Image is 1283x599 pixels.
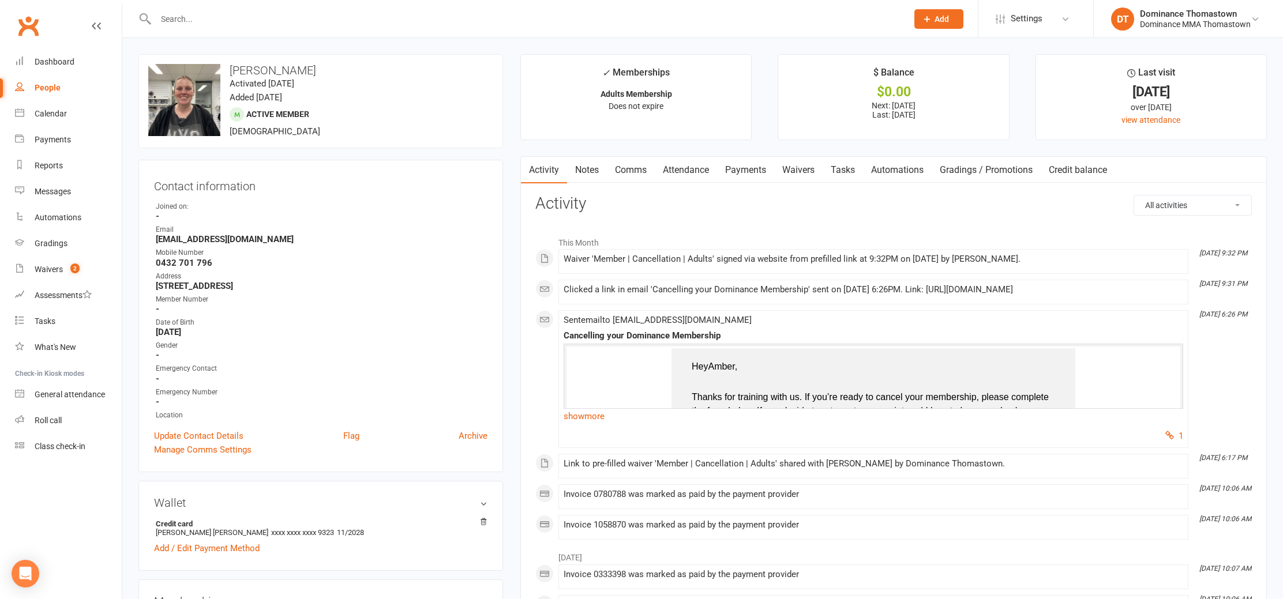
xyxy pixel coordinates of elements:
[789,101,998,119] p: Next: [DATE] Last: [DATE]
[863,157,932,183] a: Automations
[521,157,567,183] a: Activity
[602,65,670,86] div: Memberships
[564,570,1183,579] div: Invoice 0333398 was marked as paid by the payment provider
[156,258,487,268] strong: 0432 701 796
[15,334,122,360] a: What's New
[148,64,220,136] img: image1718782973.png
[152,11,899,27] input: Search...
[35,265,63,274] div: Waivers
[708,361,734,371] span: Amber
[459,429,487,443] a: Archive
[564,489,1183,499] div: Invoice 0780788 was marked as paid by the payment provider
[35,135,71,144] div: Payments
[1199,249,1247,257] i: [DATE] 9:32 PM
[823,157,863,183] a: Tasks
[1121,115,1180,125] a: view attendance
[789,86,998,98] div: $0.00
[564,254,1183,264] div: Waiver 'Member | Cancellation | Adults' signed via website from prefilled link at 9:32PM on [DATE...
[535,545,1252,564] li: [DATE]
[14,12,43,40] a: Clubworx
[156,304,487,314] strong: -
[567,157,607,183] a: Notes
[717,157,774,183] a: Payments
[15,205,122,231] a: Automations
[35,109,67,118] div: Calendar
[564,520,1183,530] div: Invoice 1058870 was marked as paid by the payment provider
[564,331,1183,341] div: Cancelling your Dominance Membership
[156,519,482,528] strong: Credit card
[655,157,717,183] a: Attendance
[154,541,260,555] a: Add / Edit Payment Method
[1127,65,1175,86] div: Last visit
[148,64,493,77] h3: [PERSON_NAME]
[271,528,334,537] span: xxxx xxxx xxxx 9323
[15,101,122,127] a: Calendar
[35,239,67,248] div: Gradings
[156,211,487,221] strong: -
[15,434,122,459] a: Class kiosk mode
[35,317,55,326] div: Tasks
[15,382,122,408] a: General attendance kiosk mode
[1199,515,1251,523] i: [DATE] 10:06 AM
[35,161,63,170] div: Reports
[932,157,1041,183] a: Gradings / Promotions
[230,92,282,103] time: Added [DATE]
[35,390,105,399] div: General attendance
[154,175,487,193] h3: Contact information
[15,282,122,308] a: Assessments
[1199,454,1247,462] i: [DATE] 6:17 PM
[1199,280,1247,288] i: [DATE] 9:31 PM
[1165,429,1183,443] button: 1
[1046,101,1256,114] div: over [DATE]
[1046,86,1256,98] div: [DATE]
[156,374,487,384] strong: -
[15,179,122,205] a: Messages
[15,75,122,101] a: People
[156,410,487,421] div: Location
[156,340,487,351] div: Gender
[535,231,1252,249] li: This Month
[609,101,663,111] span: Does not expire
[607,157,655,183] a: Comms
[15,231,122,257] a: Gradings
[156,224,487,235] div: Email
[564,408,1183,424] a: show more
[692,392,1049,416] span: Thanks for training with us. If you’re ready to cancel your membership, please complete the form ...
[35,416,62,425] div: Roll call
[156,234,487,244] strong: [EMAIL_ADDRESS][DOMAIN_NAME]
[935,14,949,24] span: Add
[154,429,243,443] a: Update Contact Details
[1199,484,1251,492] i: [DATE] 10:06 AM
[15,257,122,282] a: Waivers 2
[1140,19,1251,29] div: Dominance MMA Thomastown
[1041,157,1115,183] a: Credit balance
[156,247,487,258] div: Mobile Number
[156,387,487,398] div: Emergency Number
[774,157,823,183] a: Waivers
[154,518,487,538] li: [PERSON_NAME] [PERSON_NAME]
[70,263,80,273] span: 2
[35,213,81,222] div: Automations
[156,350,487,360] strong: -
[35,442,85,451] div: Class check-in
[1140,9,1251,19] div: Dominance Thomastown
[602,67,610,78] i: ✓
[535,195,1252,213] h3: Activity
[15,308,122,334] a: Tasks
[1199,564,1251,572] i: [DATE] 10:07 AM
[154,496,487,509] h3: Wallet
[873,65,914,86] div: $ Balance
[564,315,752,325] span: Sent email to [EMAIL_ADDRESS][DOMAIN_NAME]
[246,110,309,119] span: Active member
[35,187,71,196] div: Messages
[35,342,76,352] div: What's New
[564,285,1183,295] div: Clicked a link in email 'Cancelling your Dominance Membership' sent on [DATE] 6:26PM. Link: [URL]...
[1011,6,1042,32] span: Settings
[735,361,737,371] span: ,
[230,78,294,89] time: Activated [DATE]
[15,49,122,75] a: Dashboard
[156,271,487,282] div: Address
[156,317,487,328] div: Date of Birth
[1111,7,1134,31] div: DT
[154,443,252,457] a: Manage Comms Settings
